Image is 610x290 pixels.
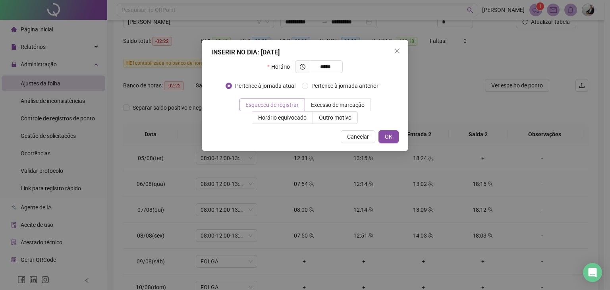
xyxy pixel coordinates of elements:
[267,60,295,73] label: Horário
[385,132,392,141] span: OK
[232,81,299,90] span: Pertence à jornada atual
[391,44,403,57] button: Close
[300,64,305,70] span: clock-circle
[311,102,365,108] span: Excesso de marcação
[211,48,399,57] div: INSERIR NO DIA : [DATE]
[394,48,400,54] span: close
[378,130,399,143] button: OK
[347,132,369,141] span: Cancelar
[583,263,602,282] div: Open Intercom Messenger
[341,130,375,143] button: Cancelar
[308,81,382,90] span: Pertence à jornada anterior
[319,114,351,121] span: Outro motivo
[258,114,307,121] span: Horário equivocado
[245,102,299,108] span: Esqueceu de registrar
